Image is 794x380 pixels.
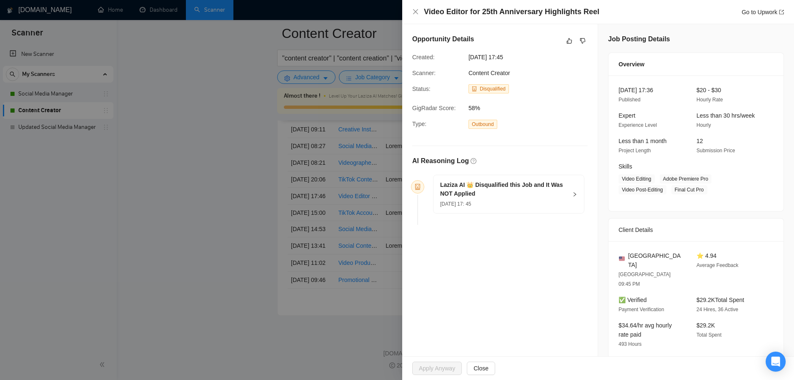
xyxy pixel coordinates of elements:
span: [GEOGRAPHIC_DATA] 09:45 PM [619,272,671,287]
h4: Video Editor for 25th Anniversary Highlights Reel [424,7,599,17]
span: GigRadar Score: [412,105,456,111]
span: [GEOGRAPHIC_DATA] [628,251,683,269]
h5: Opportunity Details [412,34,474,44]
span: dislike [580,38,586,44]
span: like [566,38,572,44]
button: Close [412,8,419,15]
span: Payment Verification [619,307,664,312]
span: [DATE] 17:36 [619,87,653,93]
span: robot [472,86,477,91]
button: Close [467,362,495,375]
span: Adobe Premiere Pro [660,174,712,184]
span: 24 Hires, 36 Active [696,307,738,312]
span: Content Creator [468,70,510,76]
span: Outbound [468,120,497,129]
span: Overview [619,60,644,69]
span: robot [415,184,421,190]
div: Client Details [619,219,774,241]
span: Project Length [619,148,651,154]
span: [DATE] 17:45 [468,53,594,62]
span: Disqualified [480,86,506,92]
span: Type: [412,121,426,127]
span: $29.2K [696,322,715,329]
span: Experience Level [619,122,657,128]
h5: Laziza AI 👑 Disqualified this Job and It Was NOT Applied [440,181,567,198]
span: Hourly Rate [696,97,723,103]
span: Close [473,364,488,373]
button: like [564,36,574,46]
span: 58% [468,103,594,113]
span: 493 Hours [619,341,641,347]
span: Expert [619,112,635,119]
span: Total Spent [696,332,721,338]
span: $34.64/hr avg hourly rate paid [619,322,672,338]
span: [DATE] 17: 45 [440,201,471,207]
span: Final Cut Pro [671,185,707,194]
button: dislike [578,36,588,46]
span: ✅ Verified [619,297,647,303]
span: Submission Price [696,148,735,154]
span: 12 [696,138,703,144]
span: Created: [412,54,435,60]
span: Video Post-Editing [619,185,666,194]
span: ⭐ 4.94 [696,252,716,259]
span: $20 - $30 [696,87,721,93]
span: export [779,10,784,15]
span: Less than 1 month [619,138,666,144]
img: 🇺🇸 [619,256,625,262]
span: Status: [412,86,431,92]
span: Published [619,97,641,103]
span: right [572,192,577,197]
span: Average Feedback [696,262,739,268]
span: $29.2K Total Spent [696,297,744,303]
span: Skills [619,163,632,170]
span: Video Editing [619,174,655,184]
h5: Job Posting Details [608,34,670,44]
div: Open Intercom Messenger [766,352,786,372]
span: Scanner: [412,70,436,76]
span: Hourly [696,122,711,128]
span: question-circle [471,158,476,164]
h5: AI Reasoning Log [412,156,469,166]
span: Less than 30 hrs/week [696,112,755,119]
span: close [412,8,419,15]
a: Go to Upworkexport [741,9,784,15]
